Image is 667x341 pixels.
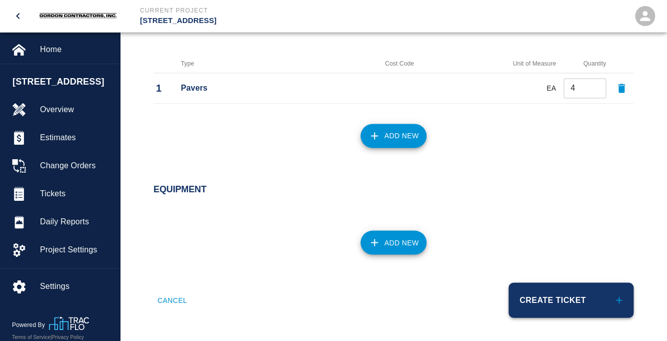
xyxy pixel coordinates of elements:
[40,132,111,144] span: Estimates
[360,124,427,148] button: Add New
[153,282,191,317] button: Cancel
[12,320,49,329] p: Powered By
[49,316,89,330] img: TracFlo
[40,216,111,228] span: Daily Reports
[446,55,558,73] th: Unit of Measure
[508,282,633,317] button: Create Ticket
[50,334,52,340] span: |
[156,81,176,96] p: 1
[40,188,111,200] span: Tickets
[558,55,608,73] th: Quantity
[40,104,111,116] span: Overview
[140,6,387,15] p: Current Project
[12,334,50,340] a: Terms of Service
[40,280,111,292] span: Settings
[617,293,667,341] iframe: Chat Widget
[6,4,30,28] button: open drawer
[12,75,114,89] span: [STREET_ADDRESS]
[353,55,446,73] th: Cost Code
[40,244,111,256] span: Project Settings
[446,73,558,103] td: EA
[360,230,427,254] button: Add New
[140,15,387,27] p: [STREET_ADDRESS]
[40,160,111,172] span: Change Orders
[178,55,353,73] th: Type
[181,82,350,94] p: Pavers
[153,184,633,195] h2: Equipment
[40,44,111,56] span: Home
[52,334,84,340] a: Privacy Policy
[35,12,120,20] img: Gordon Contractors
